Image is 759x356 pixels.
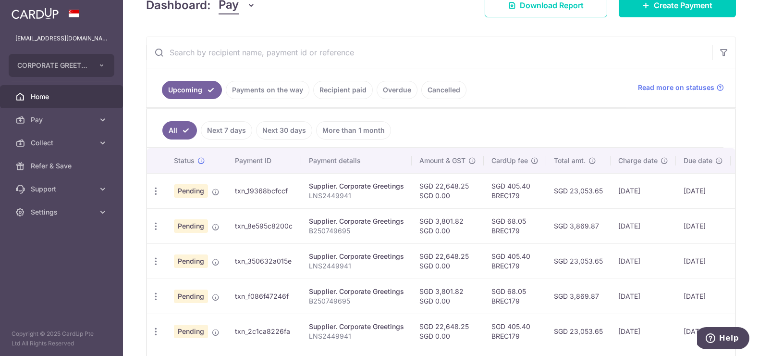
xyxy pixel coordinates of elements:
td: SGD 22,648.25 SGD 0.00 [412,243,484,279]
td: [DATE] [611,314,676,349]
td: [DATE] [676,314,731,349]
p: B250749695 [309,226,404,236]
td: SGD 68.05 BREC179 [484,279,546,314]
td: SGD 68.05 BREC179 [484,208,546,243]
a: Read more on statuses [638,83,724,92]
img: CardUp [12,8,59,19]
a: Overdue [377,81,417,99]
td: [DATE] [611,243,676,279]
span: Pending [174,325,208,338]
td: txn_f086f47246f [227,279,301,314]
td: SGD 23,053.65 [546,243,611,279]
div: Supplier. Corporate Greetings [309,252,404,261]
th: Payment details [301,148,412,173]
td: [DATE] [676,279,731,314]
td: [DATE] [676,173,731,208]
p: [EMAIL_ADDRESS][DOMAIN_NAME] [15,34,108,43]
a: All [162,121,197,140]
button: CORPORATE GREETINGS (S) PTE LTD [9,54,114,77]
span: Settings [31,207,94,217]
td: txn_350632a015e [227,243,301,279]
td: txn_8e595c8200c [227,208,301,243]
p: B250749695 [309,296,404,306]
td: SGD 405.40 BREC179 [484,314,546,349]
span: Pending [174,254,208,268]
a: Upcoming [162,81,222,99]
span: Amount & GST [419,156,465,165]
td: [DATE] [676,243,731,279]
img: Bank Card [734,255,753,267]
td: SGD 405.40 BREC179 [484,243,546,279]
div: Supplier. Corporate Greetings [309,322,404,331]
th: Payment ID [227,148,301,173]
img: Bank Card [734,220,753,232]
td: txn_2c1ca8226fa [227,314,301,349]
img: Bank Card [734,291,753,302]
span: Charge date [618,156,658,165]
td: SGD 3,869.87 [546,279,611,314]
span: Collect [31,138,94,148]
span: CORPORATE GREETINGS (S) PTE LTD [17,61,88,70]
p: LNS2449941 [309,331,404,341]
p: LNS2449941 [309,261,404,271]
a: More than 1 month [316,121,391,140]
iframe: Opens a widget where you can find more information [697,327,749,351]
td: SGD 405.40 BREC179 [484,173,546,208]
td: SGD 23,053.65 [546,173,611,208]
a: Recipient paid [313,81,373,99]
a: Payments on the way [226,81,309,99]
td: [DATE] [676,208,731,243]
a: Cancelled [421,81,466,99]
img: Bank Card [734,185,753,197]
td: txn_19368bcfccf [227,173,301,208]
img: Bank Card [734,326,753,337]
span: Pending [174,219,208,233]
td: [DATE] [611,208,676,243]
div: Supplier. Corporate Greetings [309,287,404,296]
div: Supplier. Corporate Greetings [309,181,404,191]
td: SGD 3,869.87 [546,208,611,243]
input: Search by recipient name, payment id or reference [147,37,712,68]
td: [DATE] [611,173,676,208]
span: Refer & Save [31,161,94,171]
span: CardUp fee [491,156,528,165]
span: Status [174,156,195,165]
td: SGD 22,648.25 SGD 0.00 [412,173,484,208]
span: Total amt. [554,156,586,165]
span: Support [31,184,94,194]
td: SGD 3,801.82 SGD 0.00 [412,279,484,314]
span: Read more on statuses [638,83,714,92]
div: Supplier. Corporate Greetings [309,216,404,226]
span: Due date [684,156,712,165]
a: Next 30 days [256,121,312,140]
p: LNS2449941 [309,191,404,201]
span: Pending [174,184,208,198]
td: [DATE] [611,279,676,314]
span: Home [31,92,94,102]
td: SGD 3,801.82 SGD 0.00 [412,208,484,243]
td: SGD 22,648.25 SGD 0.00 [412,314,484,349]
a: Next 7 days [201,121,252,140]
span: Pay [31,115,94,125]
span: Pending [174,290,208,303]
td: SGD 23,053.65 [546,314,611,349]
